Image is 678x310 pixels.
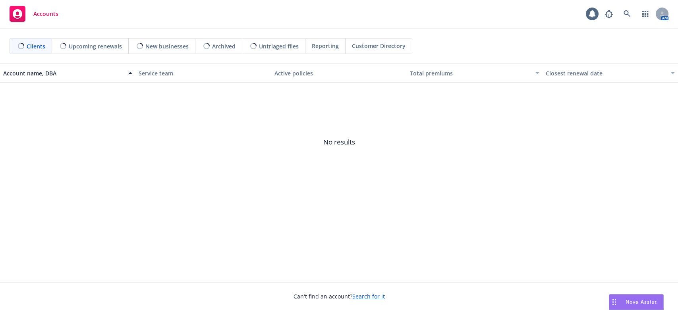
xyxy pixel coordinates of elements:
button: Closest renewal date [543,64,678,83]
span: Nova Assist [626,298,657,305]
a: Switch app [637,6,653,22]
div: Service team [139,69,268,77]
span: Customer Directory [352,42,406,50]
a: Search [619,6,635,22]
span: Can't find an account? [294,292,385,300]
div: Drag to move [609,295,619,310]
div: Total premiums [410,69,530,77]
a: Accounts [6,3,62,25]
span: Archived [212,42,236,50]
div: Active policies [274,69,404,77]
button: Total premiums [407,64,542,83]
a: Search for it [352,293,385,300]
button: Service team [135,64,271,83]
span: Accounts [33,11,58,17]
span: New businesses [145,42,189,50]
a: Report a Bug [601,6,617,22]
div: Account name, DBA [3,69,124,77]
div: Closest renewal date [546,69,666,77]
span: Upcoming renewals [69,42,122,50]
span: Reporting [312,42,339,50]
span: Untriaged files [259,42,299,50]
button: Nova Assist [609,294,664,310]
button: Active policies [271,64,407,83]
span: Clients [27,42,45,50]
